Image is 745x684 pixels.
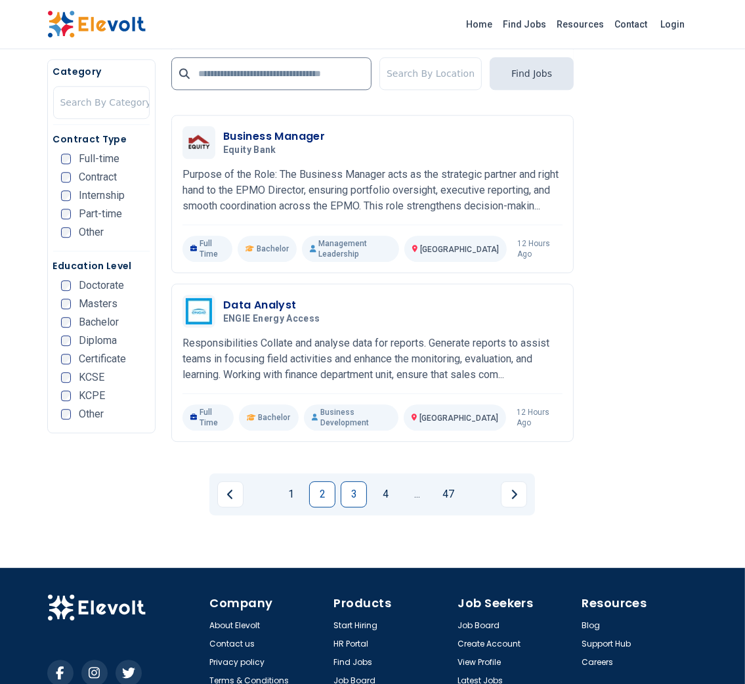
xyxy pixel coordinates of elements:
[79,190,125,201] span: Internship
[552,14,610,35] a: Resources
[458,639,521,649] a: Create Account
[223,313,320,325] span: ENGIE Energy Access
[186,133,212,151] img: Equity Bank
[61,299,72,309] input: Masters
[79,335,117,346] span: Diploma
[210,620,261,631] a: About Elevolt
[334,639,369,649] a: HR Portal
[435,481,461,507] a: Page 47
[79,372,104,383] span: KCSE
[47,594,146,622] img: Elevolt
[458,657,501,668] a: View Profile
[304,404,398,431] p: Business Development
[79,280,124,291] span: Doctorate
[61,354,72,364] input: Certificate
[61,409,72,419] input: Other
[210,594,326,612] h4: Company
[61,172,72,182] input: Contract
[517,238,563,259] p: 12 hours ago
[278,481,304,507] a: Page 1
[79,154,119,164] span: Full-time
[79,391,105,401] span: KCPE
[53,259,150,272] h5: Education Level
[79,317,119,328] span: Bachelor
[79,172,117,182] span: Contract
[217,481,244,507] a: Previous page
[53,133,150,146] h5: Contract Type
[490,57,574,90] button: Find Jobs
[61,317,72,328] input: Bachelor
[223,297,326,313] h3: Data Analyst
[186,298,212,324] img: ENGIE Energy Access
[679,621,745,684] iframe: Chat Widget
[458,594,574,612] h4: Job Seekers
[334,657,373,668] a: Find Jobs
[61,391,72,401] input: KCPE
[582,620,601,631] a: Blog
[341,481,367,507] a: Page 3
[420,245,499,254] span: [GEOGRAPHIC_DATA]
[419,414,498,423] span: [GEOGRAPHIC_DATA]
[182,167,563,214] p: Purpose of the Role: The Business Manager acts as the strategic partner and right hand to the EPM...
[582,594,698,612] h4: Resources
[517,407,563,428] p: 12 hours ago
[182,126,563,262] a: Equity BankBusiness ManagerEquity BankPurpose of the Role: The Business Manager acts as the strat...
[223,144,276,156] span: Equity Bank
[182,295,563,431] a: ENGIE Energy AccessData AnalystENGIE Energy AccessResponsibilities Collate and analyse data for r...
[61,372,72,383] input: KCSE
[182,335,563,383] p: Responsibilities Collate and analyse data for reports. Generate reports to assist teams in focusi...
[61,154,72,164] input: Full-time
[334,594,450,612] h4: Products
[461,14,498,35] a: Home
[223,129,325,144] h3: Business Manager
[217,481,527,507] ul: Pagination
[47,11,146,38] img: Elevolt
[501,481,527,507] a: Next page
[79,354,126,364] span: Certificate
[610,14,653,35] a: Contact
[79,227,104,238] span: Other
[372,481,398,507] a: Page 4
[53,65,150,78] h5: Category
[334,620,378,631] a: Start Hiring
[182,404,234,431] p: Full Time
[79,409,104,419] span: Other
[61,190,72,201] input: Internship
[182,236,232,262] p: Full Time
[498,14,552,35] a: Find Jobs
[61,335,72,346] input: Diploma
[259,412,291,423] span: Bachelor
[61,209,72,219] input: Part-time
[302,236,399,262] p: Management Leadership
[210,657,265,668] a: Privacy policy
[582,639,631,649] a: Support Hub
[458,620,500,631] a: Job Board
[79,299,117,309] span: Masters
[210,639,255,649] a: Contact us
[61,227,72,238] input: Other
[61,280,72,291] input: Doctorate
[257,244,289,254] span: Bachelor
[309,481,335,507] a: Page 2 is your current page
[404,481,430,507] a: Jump forward
[653,11,693,37] a: Login
[79,209,122,219] span: Part-time
[582,657,614,668] a: Careers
